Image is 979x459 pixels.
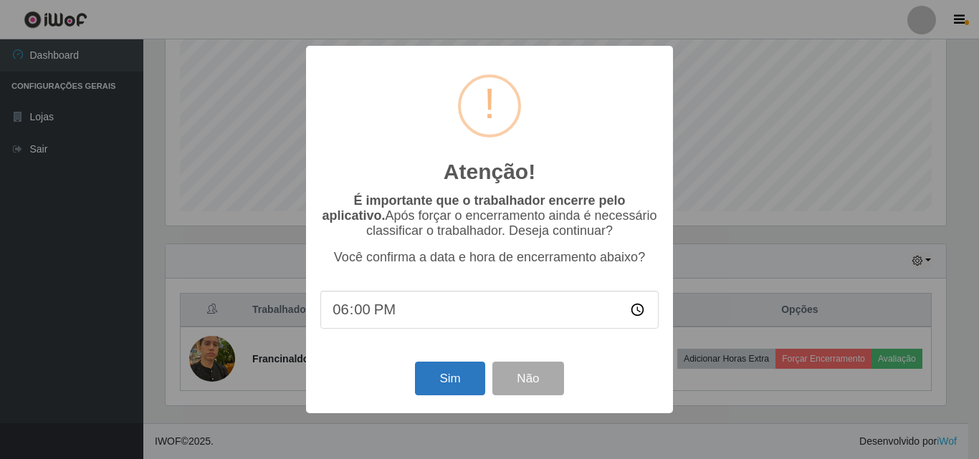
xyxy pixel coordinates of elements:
[415,362,484,395] button: Sim
[320,193,659,238] p: Após forçar o encerramento ainda é necessário classificar o trabalhador. Deseja continuar?
[320,250,659,265] p: Você confirma a data e hora de encerramento abaixo?
[322,193,625,223] b: É importante que o trabalhador encerre pelo aplicativo.
[492,362,563,395] button: Não
[444,159,535,185] h2: Atenção!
